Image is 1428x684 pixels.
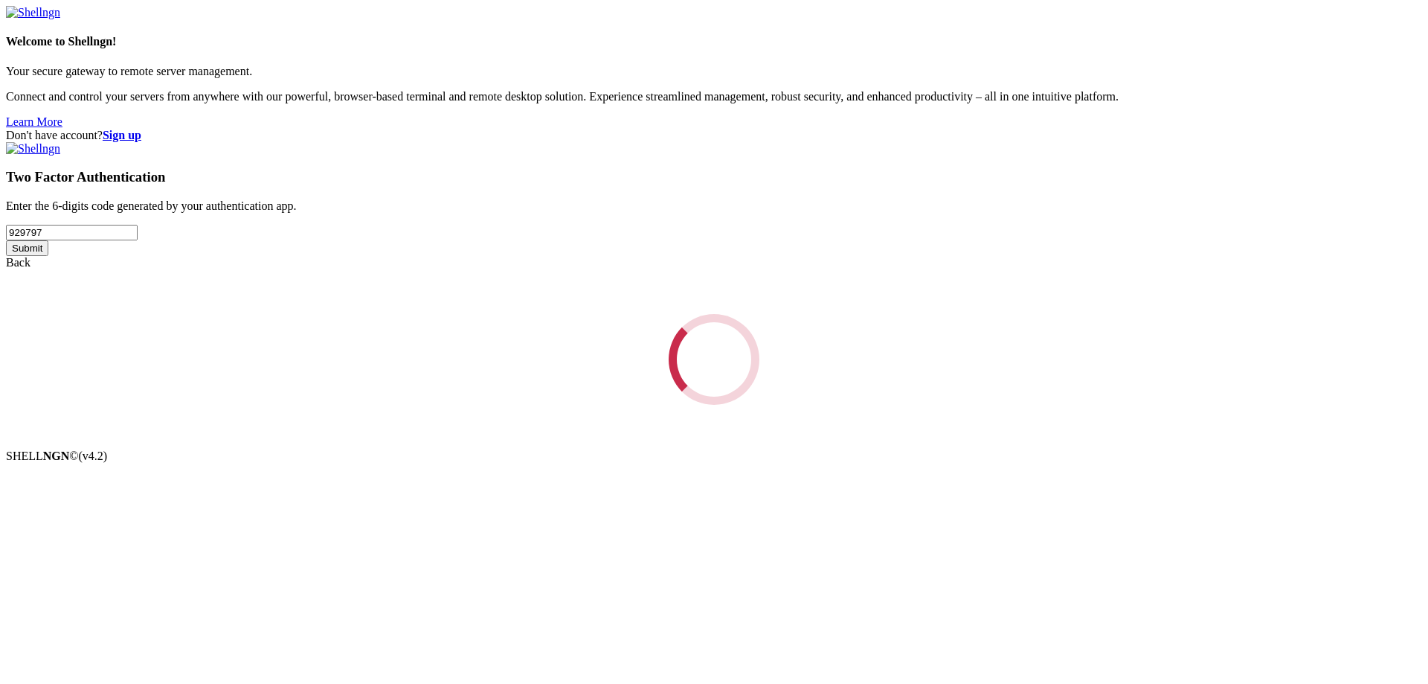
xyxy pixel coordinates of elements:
[43,450,70,462] b: NGN
[6,129,1422,142] div: Don't have account?
[6,6,60,19] img: Shellngn
[6,90,1422,103] p: Connect and control your servers from anywhere with our powerful, browser-based terminal and remo...
[79,450,108,462] span: 4.2.0
[6,65,1422,78] p: Your secure gateway to remote server management.
[6,256,30,269] a: Back
[6,115,62,128] a: Learn More
[6,199,1422,213] p: Enter the 6-digits code generated by your authentication app.
[103,129,141,141] a: Sign up
[6,450,107,462] span: SHELL ©
[6,240,48,256] input: Submit
[664,310,763,409] div: Loading...
[6,225,138,240] input: Two factor code
[6,35,1422,48] h4: Welcome to Shellngn!
[6,169,1422,185] h3: Two Factor Authentication
[6,142,60,156] img: Shellngn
